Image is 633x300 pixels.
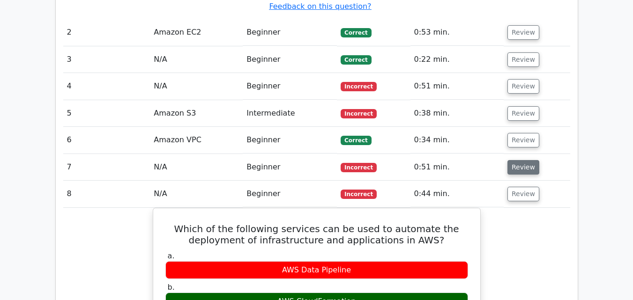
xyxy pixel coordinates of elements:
[150,127,243,154] td: Amazon VPC
[168,251,175,260] span: a.
[63,19,150,46] td: 2
[410,19,504,46] td: 0:53 min.
[165,261,468,279] div: AWS Data Pipeline
[63,154,150,181] td: 7
[63,73,150,100] td: 4
[150,46,243,73] td: N/A
[507,160,539,175] button: Review
[150,73,243,100] td: N/A
[63,127,150,154] td: 6
[150,19,243,46] td: Amazon EC2
[164,223,469,246] h5: Which of the following services can be used to automate the deployment of infrastructure and appl...
[410,181,504,207] td: 0:44 min.
[63,181,150,207] td: 8
[341,82,377,91] span: Incorrect
[150,181,243,207] td: N/A
[243,181,337,207] td: Beginner
[507,79,539,94] button: Review
[410,100,504,127] td: 0:38 min.
[63,46,150,73] td: 3
[168,283,175,292] span: b.
[341,55,371,65] span: Correct
[507,25,539,40] button: Review
[243,19,337,46] td: Beginner
[243,127,337,154] td: Beginner
[341,136,371,145] span: Correct
[150,100,243,127] td: Amazon S3
[243,154,337,181] td: Beginner
[341,109,377,118] span: Incorrect
[341,190,377,199] span: Incorrect
[507,133,539,147] button: Review
[507,187,539,201] button: Review
[269,2,371,11] a: Feedback on this question?
[507,52,539,67] button: Review
[341,163,377,172] span: Incorrect
[341,28,371,37] span: Correct
[410,73,504,100] td: 0:51 min.
[410,127,504,154] td: 0:34 min.
[243,100,337,127] td: Intermediate
[410,46,504,73] td: 0:22 min.
[243,46,337,73] td: Beginner
[150,154,243,181] td: N/A
[63,100,150,127] td: 5
[243,73,337,100] td: Beginner
[410,154,504,181] td: 0:51 min.
[507,106,539,121] button: Review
